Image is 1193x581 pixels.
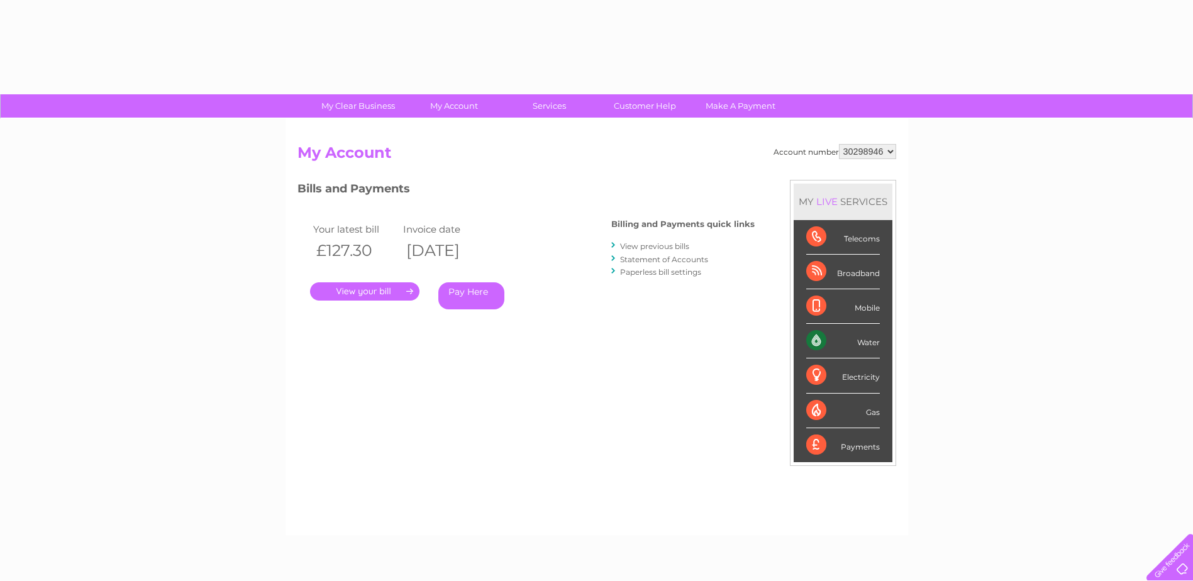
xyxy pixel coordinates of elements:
[297,180,755,202] h3: Bills and Payments
[806,428,880,462] div: Payments
[310,282,419,301] a: .
[806,289,880,324] div: Mobile
[306,94,410,118] a: My Clear Business
[620,241,689,251] a: View previous bills
[814,196,840,207] div: LIVE
[438,282,504,309] a: Pay Here
[497,94,601,118] a: Services
[806,220,880,255] div: Telecoms
[310,221,401,238] td: Your latest bill
[806,358,880,393] div: Electricity
[611,219,755,229] h4: Billing and Payments quick links
[806,324,880,358] div: Water
[806,394,880,428] div: Gas
[794,184,892,219] div: MY SERVICES
[400,221,491,238] td: Invoice date
[774,144,896,159] div: Account number
[402,94,506,118] a: My Account
[400,238,491,263] th: [DATE]
[806,255,880,289] div: Broadband
[593,94,697,118] a: Customer Help
[689,94,792,118] a: Make A Payment
[297,144,896,168] h2: My Account
[310,238,401,263] th: £127.30
[620,267,701,277] a: Paperless bill settings
[620,255,708,264] a: Statement of Accounts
